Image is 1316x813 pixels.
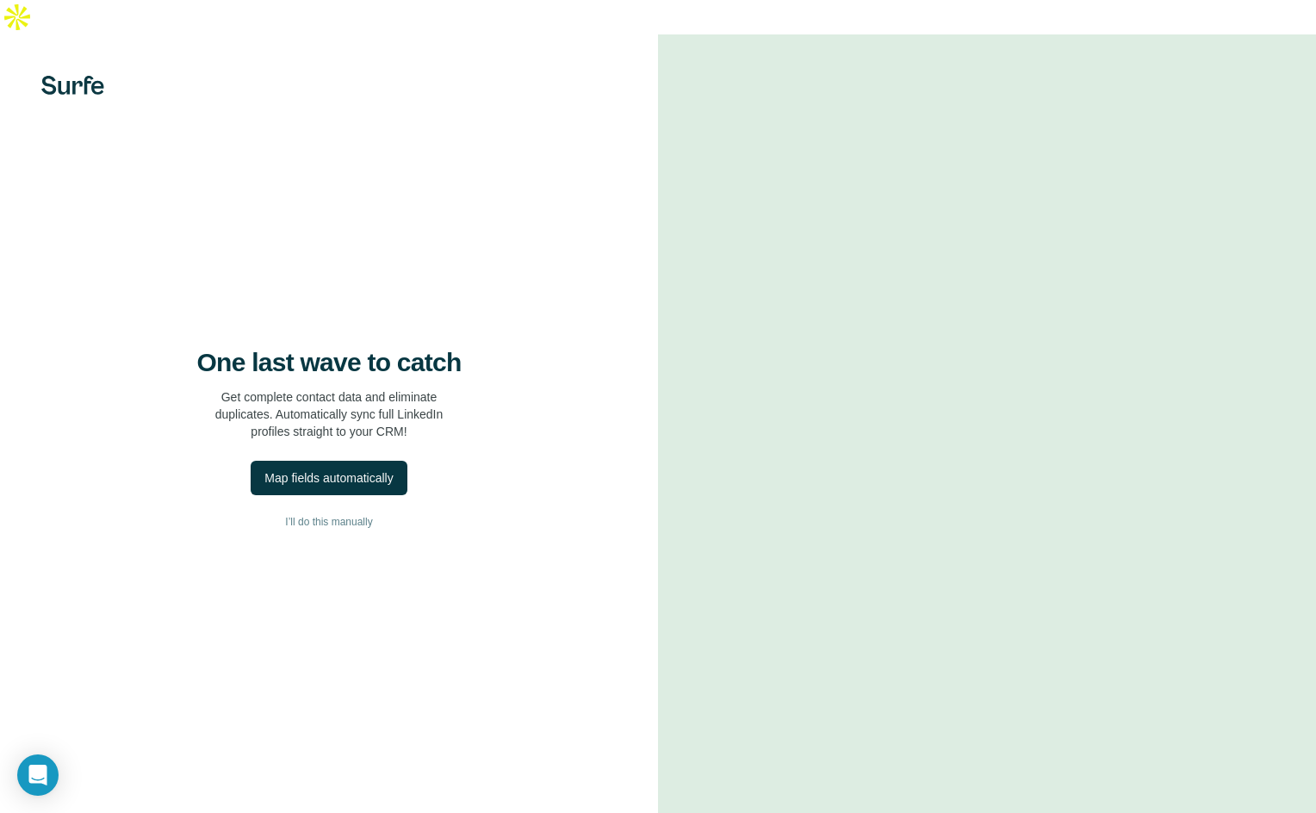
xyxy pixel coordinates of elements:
div: Map fields automatically [264,469,393,487]
div: Open Intercom Messenger [17,754,59,796]
button: I’ll do this manually [34,509,624,535]
p: Get complete contact data and eliminate duplicates. Automatically sync full LinkedIn profiles str... [215,388,444,440]
img: Surfe's logo [41,76,104,95]
button: Map fields automatically [251,461,407,495]
h4: One last wave to catch [197,347,462,378]
span: I’ll do this manually [285,514,372,530]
